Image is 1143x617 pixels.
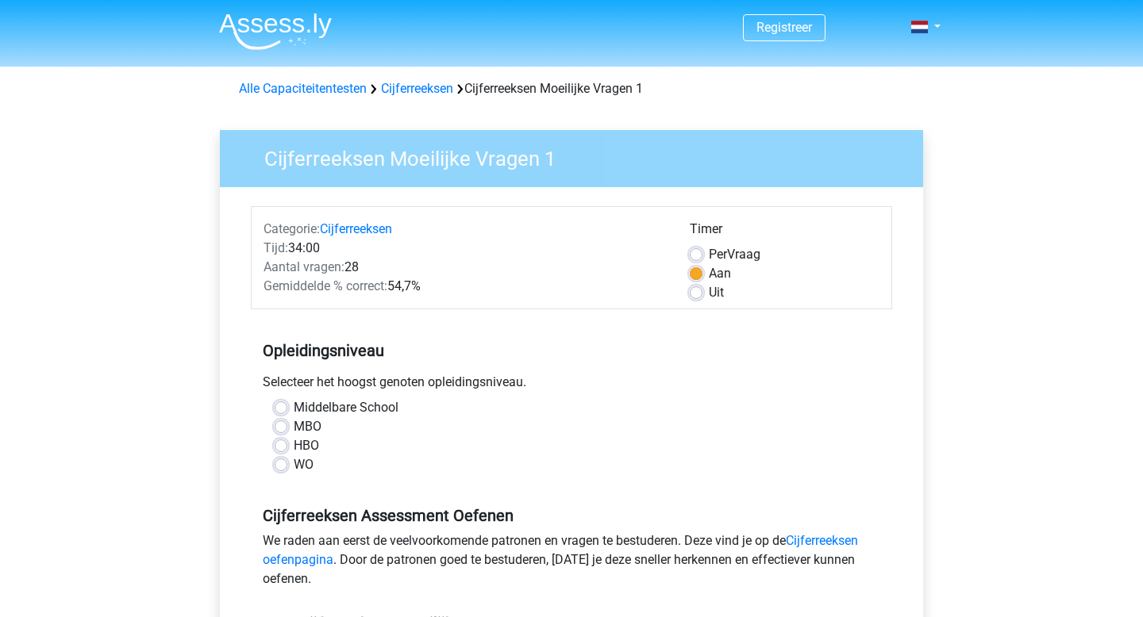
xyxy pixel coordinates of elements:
label: MBO [294,417,321,436]
a: Registreer [756,20,812,35]
span: Categorie: [264,221,320,236]
label: Vraag [709,245,760,264]
div: 54,7% [252,277,678,296]
a: Cijferreeksen [381,81,453,96]
label: Aan [709,264,731,283]
span: Tijd: [264,240,288,255]
div: 28 [252,258,678,277]
h5: Opleidingsniveau [263,335,880,366]
a: Alle Capaciteitentesten [239,81,367,96]
div: Cijferreeksen Moeilijke Vragen 1 [233,79,910,98]
label: Uit [709,283,724,302]
label: WO [294,455,314,474]
h5: Cijferreeksen Assessment Oefenen [263,506,880,525]
a: Cijferreeksen [320,221,392,236]
h3: Cijferreeksen Moeilijke Vragen 1 [245,140,911,171]
div: 34:00 [252,239,678,258]
span: Aantal vragen: [264,259,344,274]
span: Gemiddelde % correct: [264,278,387,293]
label: HBO [294,436,319,455]
div: Timer [690,220,879,245]
img: Assessly [219,13,332,50]
label: Middelbare School [294,398,398,417]
span: Per [709,247,727,262]
div: We raden aan eerst de veelvoorkomende patronen en vragen te bestuderen. Deze vind je op de . Door... [251,531,892,595]
div: Selecteer het hoogst genoten opleidingsniveau. [251,373,892,398]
